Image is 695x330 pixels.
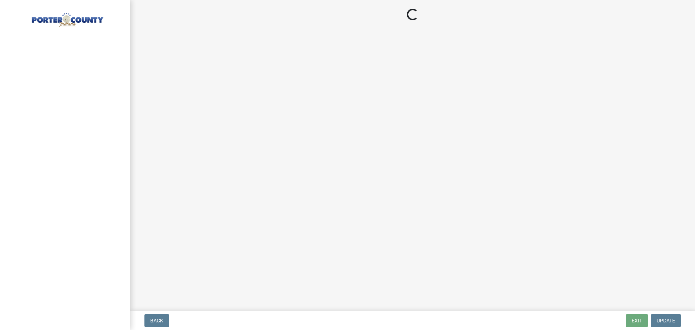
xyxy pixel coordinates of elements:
span: Update [657,318,675,323]
button: Exit [626,314,648,327]
img: Porter County, Indiana [14,8,119,28]
button: Back [144,314,169,327]
span: Back [150,318,163,323]
button: Update [651,314,681,327]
